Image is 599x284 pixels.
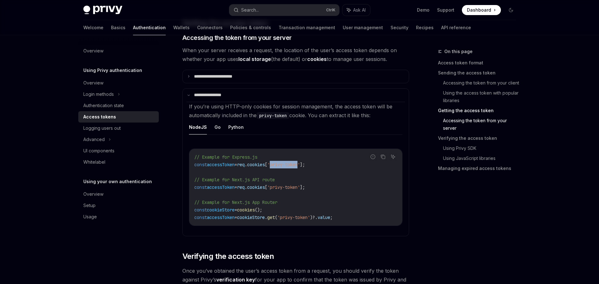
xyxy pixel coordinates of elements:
a: Access token format [438,58,521,68]
span: Ask AI [353,7,366,13]
span: const [194,162,207,167]
span: cookies [247,162,265,167]
span: const [194,207,207,213]
span: Accessing the token from your server [182,33,292,42]
span: When your server receives a request, the location of the user’s access token depends on whether y... [182,46,409,63]
span: const [194,215,207,220]
span: // Example for Express.js [194,154,257,160]
span: cookieStore [237,215,265,220]
a: Policies & controls [230,20,271,35]
span: [ [265,162,267,167]
a: Dashboard [462,5,501,15]
a: API reference [441,20,471,35]
span: value [318,215,330,220]
a: Wallets [173,20,190,35]
a: UI components [78,145,159,156]
div: Login methods [83,90,114,98]
div: Usage [83,213,97,221]
a: Logging users out [78,123,159,134]
a: Support [437,7,454,13]
div: Search... [241,6,259,14]
span: ]; [300,184,305,190]
a: Usage [78,211,159,222]
span: = [235,162,237,167]
h5: Using Privy authentication [83,67,142,74]
a: Transaction management [279,20,335,35]
a: Sending the access token [438,68,521,78]
button: Ask AI [342,4,370,16]
a: Using JavaScript libraries [443,153,521,163]
span: // Example for Next.js API route [194,177,275,183]
span: get [267,215,275,220]
span: ; [330,215,333,220]
div: Overview [83,79,103,87]
button: Go [214,120,221,134]
strong: cookies [307,56,327,62]
span: ]; [300,162,305,167]
div: Whitelabel [83,158,105,166]
a: Basics [111,20,125,35]
span: Verifying the access token [182,251,274,261]
span: = [235,207,237,213]
span: 'privy-token' [267,184,300,190]
a: Overview [78,188,159,200]
div: Setup [83,202,96,209]
button: Toggle dark mode [506,5,516,15]
span: Dashboard [467,7,491,13]
div: Advanced [83,136,105,143]
span: cookieStore [207,207,235,213]
button: Ask AI [389,153,397,161]
a: Overview [78,45,159,57]
a: Welcome [83,20,103,35]
a: Authentication state [78,100,159,111]
span: cookies [247,184,265,190]
span: . [265,215,267,220]
span: req [237,162,245,167]
a: Overview [78,77,159,89]
a: Setup [78,200,159,211]
strong: verification key [216,276,255,283]
button: Report incorrect code [369,153,377,161]
div: Overview [83,190,103,198]
button: Search...CtrlK [229,4,339,16]
code: privy-token [257,112,289,119]
span: cookies [237,207,255,213]
a: Whitelabel [78,156,159,168]
div: Authentication state [83,102,124,109]
a: Accessing the token from your server [443,116,521,133]
a: Getting the access token [438,106,521,116]
button: Copy the contents from the code block [379,153,387,161]
h5: Using your own authentication [83,178,152,185]
span: (); [255,207,262,213]
div: Logging users out [83,124,121,132]
span: 'privy-token' [277,215,310,220]
a: Recipes [416,20,434,35]
span: accessToken [207,215,235,220]
span: const [194,184,207,190]
span: [ [265,184,267,190]
span: On this page [444,48,473,55]
span: . [245,184,247,190]
a: Demo [417,7,430,13]
button: Python [228,120,244,134]
span: . [245,162,247,167]
span: ( [275,215,277,220]
span: Ctrl K [326,8,336,13]
span: = [235,184,237,190]
div: Overview [83,47,103,55]
span: req [237,184,245,190]
a: Connectors [197,20,223,35]
a: Managing expired access tokens [438,163,521,173]
div: UI components [83,147,114,155]
a: Verifying the access token [438,133,521,143]
a: Security [391,20,408,35]
span: = [235,215,237,220]
a: Accessing the token from your client [443,78,521,88]
a: User management [343,20,383,35]
img: dark logo [83,6,122,14]
span: accessToken [207,162,235,167]
a: Authentication [133,20,166,35]
span: )?. [310,215,318,220]
button: NodeJS [189,120,207,134]
span: 'privy-token' [267,162,300,167]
